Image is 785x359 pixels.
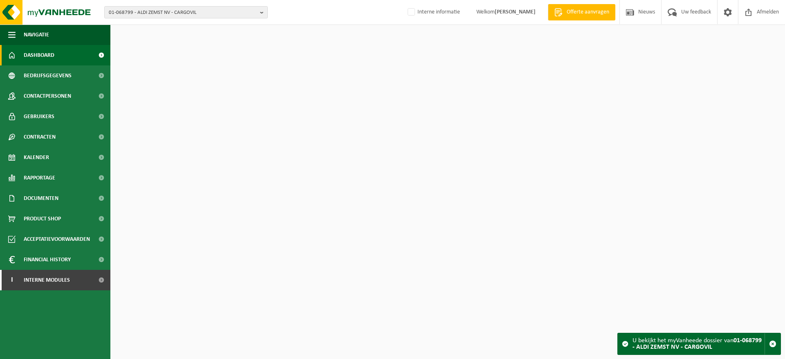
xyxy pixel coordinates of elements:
strong: 01-068799 - ALDI ZEMST NV - CARGOVIL [632,337,762,350]
a: Offerte aanvragen [548,4,615,20]
button: 01-068799 - ALDI ZEMST NV - CARGOVIL [104,6,268,18]
div: U bekijkt het myVanheede dossier van [632,333,765,355]
span: Interne modules [24,270,70,290]
strong: [PERSON_NAME] [495,9,536,15]
span: Contracten [24,127,56,147]
span: Financial History [24,249,71,270]
span: Contactpersonen [24,86,71,106]
span: Dashboard [24,45,54,65]
span: I [8,270,16,290]
span: Rapportage [24,168,55,188]
span: Kalender [24,147,49,168]
label: Interne informatie [406,6,460,18]
span: Bedrijfsgegevens [24,65,72,86]
span: Offerte aanvragen [565,8,611,16]
span: Product Shop [24,209,61,229]
span: Navigatie [24,25,49,45]
span: Gebruikers [24,106,54,127]
span: Acceptatievoorwaarden [24,229,90,249]
span: 01-068799 - ALDI ZEMST NV - CARGOVIL [109,7,257,19]
span: Documenten [24,188,58,209]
